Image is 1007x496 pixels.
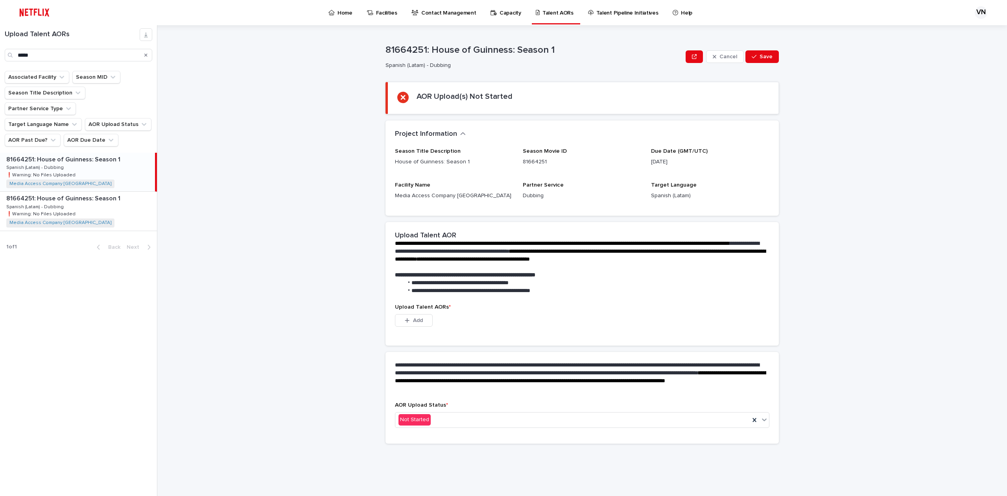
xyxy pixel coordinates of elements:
[6,154,122,163] p: 81664251: House of Guinness: Season 1
[523,158,641,166] p: 81664251
[5,102,76,115] button: Partner Service Type
[9,220,111,226] a: Media Access Company [GEOGRAPHIC_DATA]
[395,231,456,240] h2: Upload Talent AOR
[975,6,987,19] div: VN
[6,203,65,210] p: Spanish (Latam) - Dubbing
[85,118,151,131] button: AOR Upload Status
[5,30,140,39] h1: Upload Talent AORs
[395,148,461,154] span: Season Title Description
[745,50,779,63] button: Save
[5,87,85,99] button: Season Title Description
[719,54,737,59] span: Cancel
[651,148,708,154] span: Due Date (GMT/UTC)
[5,49,152,61] input: Search
[760,54,773,59] span: Save
[395,402,448,408] span: AOR Upload Status
[6,163,65,170] p: Spanish (Latam) - Dubbing
[395,130,466,139] button: Project Information
[417,92,513,101] h2: AOR Upload(s) Not Started
[395,182,430,188] span: Facility Name
[9,181,111,187] a: Media Access Company [GEOGRAPHIC_DATA]
[523,148,567,154] span: Season Movie ID
[523,192,641,200] p: Dubbing
[5,134,61,146] button: AOR Past Due?
[413,318,423,323] span: Add
[706,50,744,63] button: Cancel
[395,314,433,327] button: Add
[124,244,157,251] button: Next
[64,134,118,146] button: AOR Due Date
[6,171,77,178] p: ❗️Warning: No Files Uploaded
[398,414,431,426] div: Not Started
[651,182,697,188] span: Target Language
[385,44,682,56] p: 81664251: House of Guinness: Season 1
[103,244,120,250] span: Back
[651,158,769,166] p: [DATE]
[16,5,53,20] img: ifQbXi3ZQGMSEF7WDB7W
[127,244,144,250] span: Next
[395,130,457,139] h2: Project Information
[395,304,451,310] span: Upload Talent AORs
[523,182,564,188] span: Partner Service
[5,71,69,83] button: Associated Facility
[90,244,124,251] button: Back
[6,193,122,202] p: 81664251: House of Guinness: Season 1
[395,158,513,166] p: House of Guinness: Season 1
[6,210,77,217] p: ❗️Warning: No Files Uploaded
[395,192,513,200] p: Media Access Company [GEOGRAPHIC_DATA]
[651,192,769,200] p: Spanish (Latam)
[72,71,120,83] button: Season MID
[5,118,82,131] button: Target Language Name
[385,62,679,69] p: Spanish (Latam) - Dubbing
